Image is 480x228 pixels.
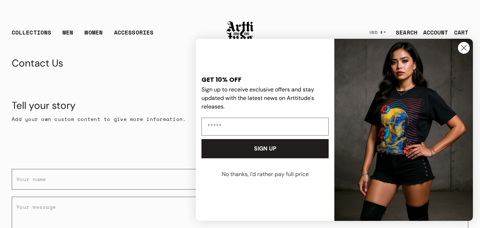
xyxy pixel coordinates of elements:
img: Arttitude [226,20,254,44]
h1: Contact Us [12,55,63,72]
ul: Main navigation [6,28,159,42]
a: MEN [63,28,73,42]
a: ACCOUNT [417,25,448,39]
span: GET 10% OFF [201,75,242,84]
div: ACCESSORIES [114,28,153,42]
div: FLYOUT Form [189,32,480,228]
div: Tell your story [12,99,468,112]
button: USD $ [365,25,390,40]
button: No thanks, I'd rather pay full price [201,165,329,183]
div: COLLECTIONS [12,28,51,42]
input: Email [201,118,329,136]
a: SEARCH [390,25,417,39]
img: 88b40c6e-4fbe-451e-b692-af676383430e.jpeg [334,39,473,221]
span: Sign up to receive exclusive offers and stay updated with the latest news on Arttitude's releases. [201,86,314,110]
button: Close dialog [458,42,470,54]
button: SIGN UP [201,139,329,158]
a: Open cart [448,25,468,39]
span: USD $ [370,30,383,35]
input: Your name [12,169,237,190]
a: WOMEN [85,28,103,42]
p: Add your own custom content to give more information. [12,115,468,123]
div: CART [454,28,468,37]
